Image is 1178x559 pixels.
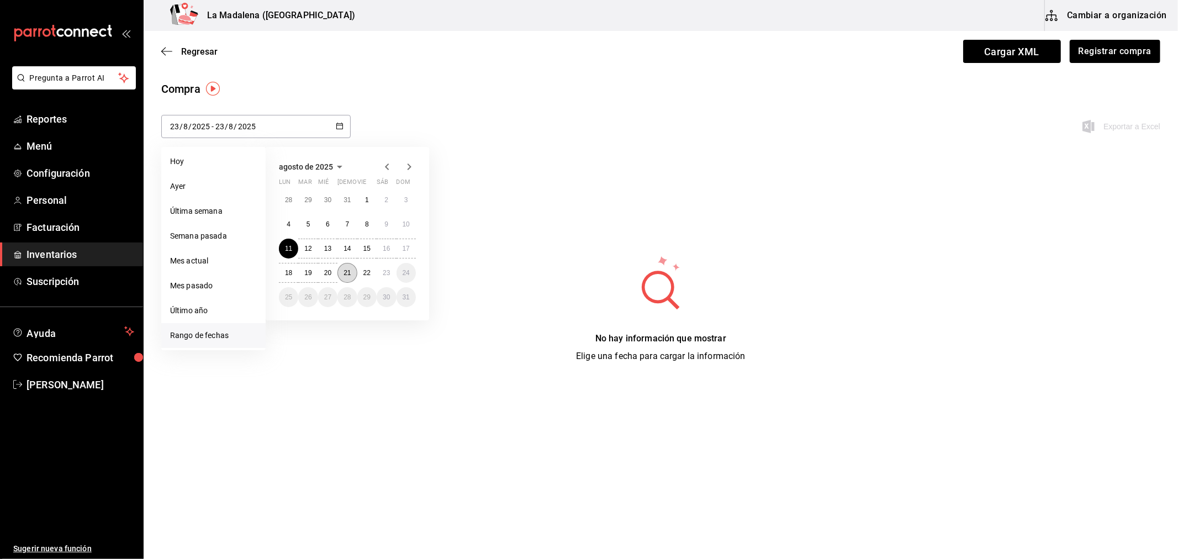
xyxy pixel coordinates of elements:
abbr: 5 de agosto de 2025 [307,220,310,228]
button: 18 de agosto de 2025 [279,263,298,283]
li: Ayer [161,174,266,199]
abbr: martes [298,178,311,190]
abbr: jueves [337,178,403,190]
button: 8 de agosto de 2025 [357,214,377,234]
abbr: 22 de agosto de 2025 [363,269,371,277]
li: Último año [161,298,266,323]
span: Ayuda [27,325,120,338]
span: - [212,122,214,131]
button: 1 de agosto de 2025 [357,190,377,210]
button: 4 de agosto de 2025 [279,214,298,234]
span: Elige una fecha para cargar la información [576,351,746,361]
button: 30 de agosto de 2025 [377,287,396,307]
button: 14 de agosto de 2025 [337,239,357,259]
button: 25 de agosto de 2025 [279,287,298,307]
input: Year [192,122,210,131]
button: 16 de agosto de 2025 [377,239,396,259]
button: Pregunta a Parrot AI [12,66,136,89]
button: 28 de agosto de 2025 [337,287,357,307]
button: 30 de julio de 2025 [318,190,337,210]
button: 31 de julio de 2025 [337,190,357,210]
button: 10 de agosto de 2025 [397,214,416,234]
span: Pregunta a Parrot AI [30,72,119,84]
button: 28 de julio de 2025 [279,190,298,210]
button: 27 de agosto de 2025 [318,287,337,307]
span: Inventarios [27,247,134,262]
div: No hay información que mostrar [576,332,746,345]
button: Regresar [161,46,218,57]
button: 5 de agosto de 2025 [298,214,318,234]
span: Reportes [27,112,134,126]
abbr: lunes [279,178,290,190]
a: Pregunta a Parrot AI [8,80,136,92]
button: open_drawer_menu [122,29,130,38]
li: Mes actual [161,249,266,273]
span: Suscripción [27,274,134,289]
abbr: 17 de agosto de 2025 [403,245,410,252]
img: Tooltip marker [206,82,220,96]
abbr: 30 de julio de 2025 [324,196,331,204]
abbr: 11 de agosto de 2025 [285,245,292,252]
input: Month [183,122,188,131]
button: 26 de agosto de 2025 [298,287,318,307]
span: / [234,122,237,131]
abbr: 19 de agosto de 2025 [304,269,311,277]
input: Day [215,122,225,131]
abbr: 25 de agosto de 2025 [285,293,292,301]
abbr: 28 de julio de 2025 [285,196,292,204]
abbr: 29 de julio de 2025 [304,196,311,204]
abbr: miércoles [318,178,329,190]
span: Sugerir nueva función [13,543,134,555]
span: agosto de 2025 [279,162,333,171]
button: 22 de agosto de 2025 [357,263,377,283]
abbr: 14 de agosto de 2025 [344,245,351,252]
abbr: 3 de agosto de 2025 [404,196,408,204]
button: 6 de agosto de 2025 [318,214,337,234]
button: 11 de agosto de 2025 [279,239,298,259]
input: Year [237,122,256,131]
abbr: 1 de agosto de 2025 [365,196,369,204]
button: 17 de agosto de 2025 [397,239,416,259]
abbr: 24 de agosto de 2025 [403,269,410,277]
button: 29 de julio de 2025 [298,190,318,210]
span: Configuración [27,166,134,181]
abbr: 2 de agosto de 2025 [384,196,388,204]
li: Hoy [161,149,266,174]
abbr: viernes [357,178,366,190]
abbr: 30 de agosto de 2025 [383,293,390,301]
button: 20 de agosto de 2025 [318,263,337,283]
button: 19 de agosto de 2025 [298,263,318,283]
abbr: 31 de agosto de 2025 [403,293,410,301]
abbr: 12 de agosto de 2025 [304,245,311,252]
input: Day [170,122,179,131]
span: Menú [27,139,134,154]
span: Recomienda Parrot [27,350,134,365]
abbr: sábado [377,178,388,190]
abbr: 18 de agosto de 2025 [285,269,292,277]
h3: La Madalena ([GEOGRAPHIC_DATA]) [198,9,355,22]
button: 13 de agosto de 2025 [318,239,337,259]
button: agosto de 2025 [279,160,346,173]
abbr: 20 de agosto de 2025 [324,269,331,277]
li: Última semana [161,199,266,224]
abbr: 26 de agosto de 2025 [304,293,311,301]
button: 23 de agosto de 2025 [377,263,396,283]
span: Cargar XML [963,40,1061,63]
abbr: 16 de agosto de 2025 [383,245,390,252]
button: Registrar compra [1070,40,1160,63]
span: / [179,122,183,131]
abbr: 23 de agosto de 2025 [383,269,390,277]
li: Semana pasada [161,224,266,249]
button: 7 de agosto de 2025 [337,214,357,234]
button: 15 de agosto de 2025 [357,239,377,259]
button: 12 de agosto de 2025 [298,239,318,259]
abbr: 28 de agosto de 2025 [344,293,351,301]
button: 9 de agosto de 2025 [377,214,396,234]
span: [PERSON_NAME] [27,377,134,392]
abbr: 15 de agosto de 2025 [363,245,371,252]
abbr: 29 de agosto de 2025 [363,293,371,301]
abbr: 9 de agosto de 2025 [384,220,388,228]
abbr: 7 de agosto de 2025 [346,220,350,228]
abbr: 13 de agosto de 2025 [324,245,331,252]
